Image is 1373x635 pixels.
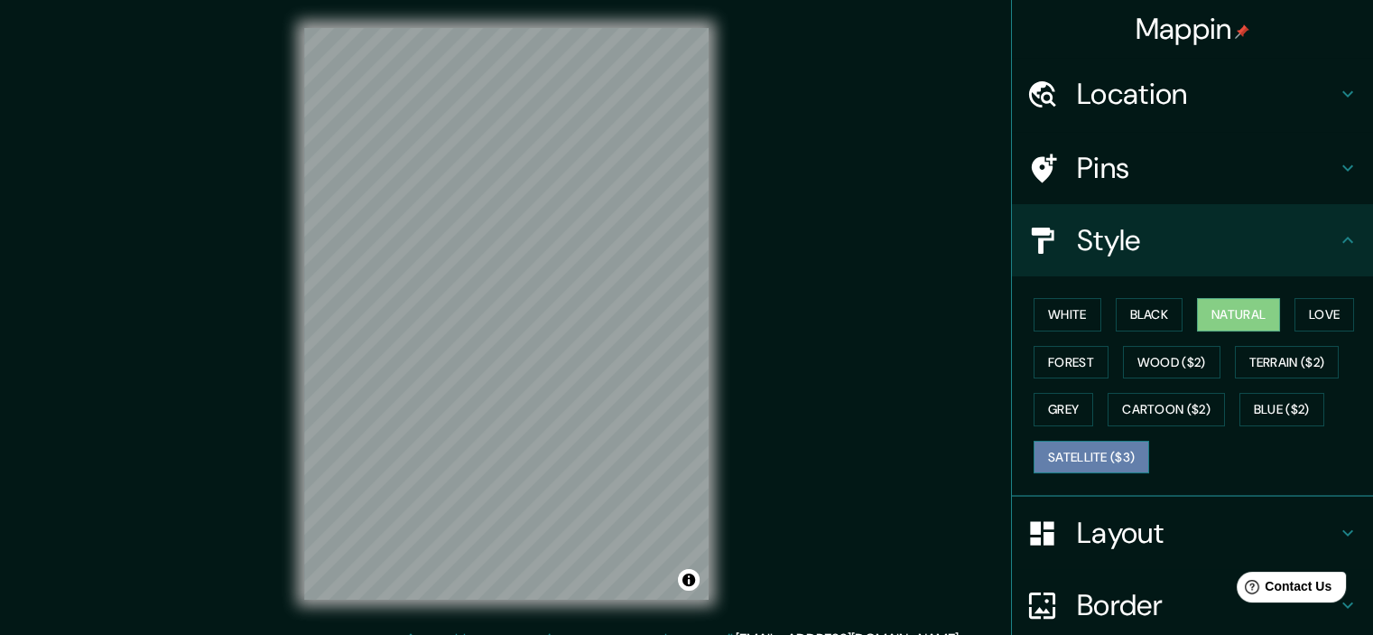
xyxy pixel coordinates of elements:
h4: Border [1077,587,1337,623]
img: pin-icon.png [1235,24,1249,39]
h4: Style [1077,222,1337,258]
h4: Layout [1077,515,1337,551]
div: Style [1012,204,1373,276]
div: Location [1012,58,1373,130]
button: Forest [1034,346,1109,379]
button: Toggle attribution [678,569,700,591]
button: Natural [1197,298,1280,332]
h4: Location [1077,76,1337,112]
button: Terrain ($2) [1235,346,1340,379]
div: Layout [1012,497,1373,569]
button: Love [1294,298,1354,332]
iframe: Help widget launcher [1212,565,1353,615]
h4: Pins [1077,150,1337,186]
button: Grey [1034,393,1093,426]
button: Black [1116,298,1183,332]
canvas: Map [304,28,709,600]
h4: Mappin [1136,11,1250,47]
button: Blue ($2) [1239,393,1324,426]
button: Satellite ($3) [1034,441,1149,474]
button: Wood ($2) [1123,346,1220,379]
button: Cartoon ($2) [1108,393,1225,426]
div: Pins [1012,132,1373,204]
button: White [1034,298,1101,332]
